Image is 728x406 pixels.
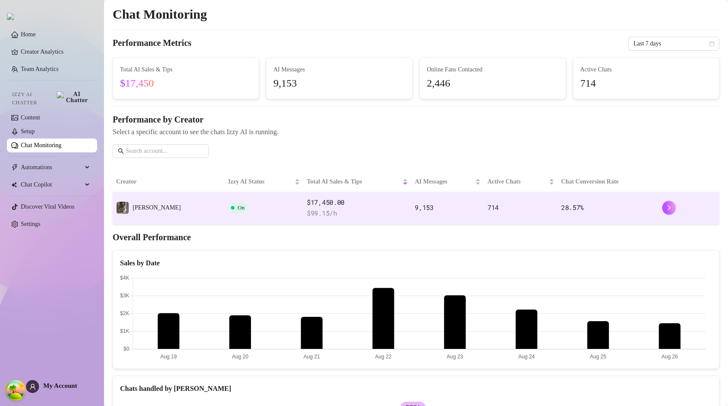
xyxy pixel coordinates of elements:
span: 714 [487,203,499,212]
a: Creator Analytics [21,45,90,59]
span: right [666,205,672,211]
a: Settings [21,221,40,227]
span: Select a specific account to see the chats Izzy AI is running. [113,126,719,137]
th: Active Chats [484,172,558,192]
span: On [238,204,245,211]
h4: Performance Metrics [113,37,192,51]
span: AI Messages [273,65,405,74]
span: Online Fans Contacted [427,65,559,74]
th: Creator [113,172,225,192]
span: 2,446 [427,75,559,92]
span: Total AI Sales & Tips [120,65,252,74]
a: Home [21,31,36,38]
a: Content [21,114,40,121]
span: 714 [580,75,712,92]
span: Last 7 days [634,37,714,50]
span: Total AI Sales & Tips [307,177,401,187]
a: Setup [21,128,35,135]
div: Chats handled by [PERSON_NAME] [120,383,712,394]
a: Team Analytics [21,66,58,72]
th: Izzy AI Status [225,172,304,192]
a: Chat Monitoring [21,142,62,148]
span: My Account [43,382,77,389]
span: 9,153 [415,203,434,212]
th: Chat Conversion Rate [558,172,659,192]
span: Active Chats [580,65,712,74]
h2: Chat Monitoring [113,6,207,23]
span: user [29,383,36,390]
h4: Overall Performance [113,231,719,243]
span: Chat Copilot [21,178,82,192]
span: Izzy AI Status [228,177,293,187]
span: thunderbolt [11,164,18,171]
img: logo.svg [7,13,14,20]
span: Automations [21,161,82,174]
span: calendar [709,41,715,46]
img: AI Chatter [57,91,90,103]
span: 9,153 [273,75,405,92]
span: $17,450.00 [307,197,408,208]
button: Open Tanstack query devtools [7,382,24,399]
span: $ 99.15 /h [307,208,408,219]
span: Izzy AI Chatter [12,90,53,107]
h4: Performance by Creator [113,113,719,126]
a: Discover Viral Videos [21,203,75,210]
span: 28.57 % [561,203,584,212]
span: $17,450 [120,77,154,89]
button: right [662,201,676,215]
span: AI Messages [415,177,473,187]
th: Total AI Sales & Tips [303,172,411,192]
th: AI Messages [411,172,484,192]
div: Sales by Date [120,258,712,268]
span: Active Chats [487,177,547,187]
img: Chat Copilot [11,182,17,188]
span: [PERSON_NAME] [133,204,181,211]
img: Felicity [117,202,129,214]
span: search [118,148,124,154]
input: Search account... [126,146,204,156]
